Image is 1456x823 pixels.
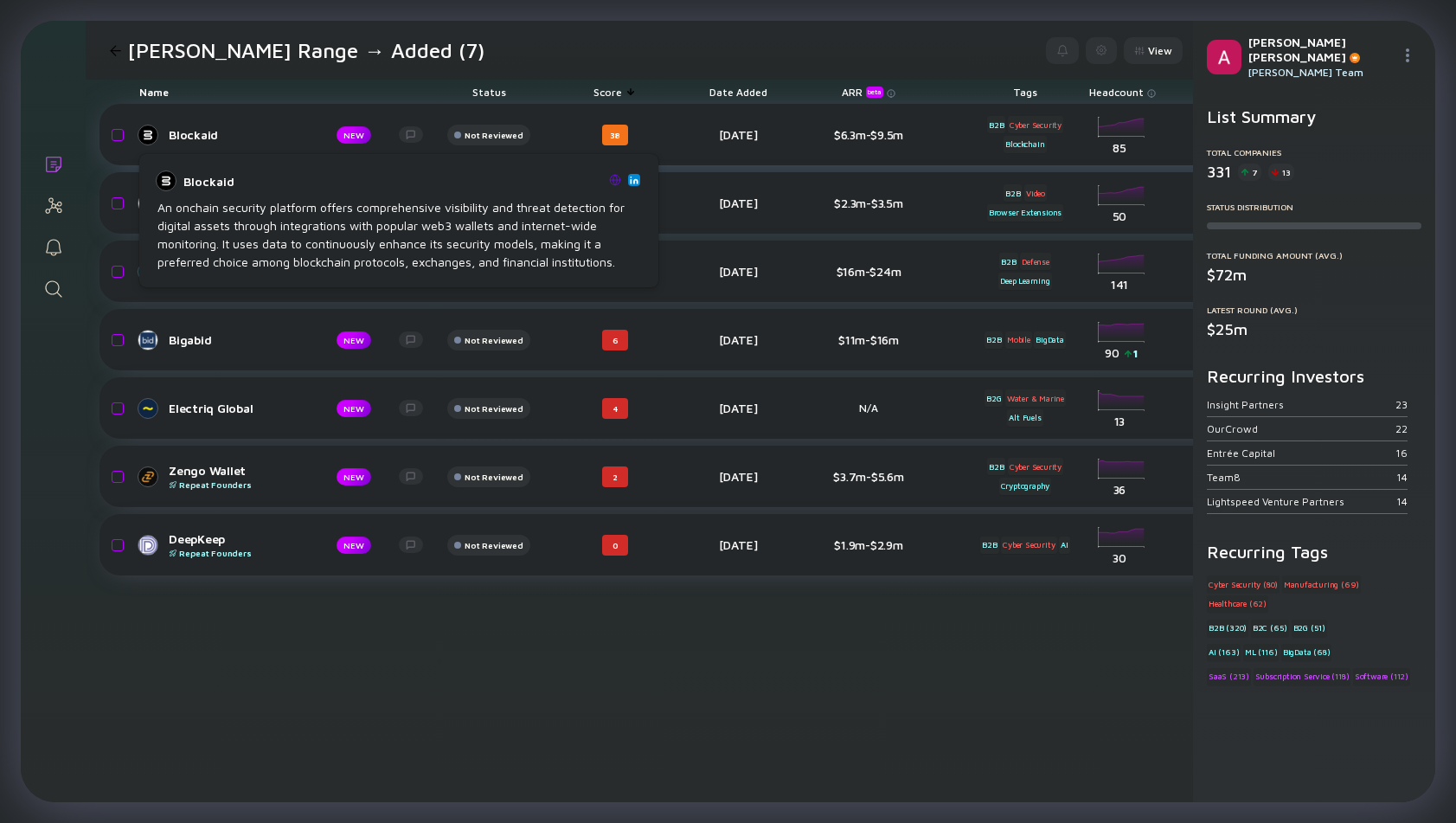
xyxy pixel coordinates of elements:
div: 13 [1268,164,1294,181]
div: Defense [1020,253,1051,270]
div: 7 [1238,164,1261,181]
div: Insight Partners [1207,398,1395,411]
div: OurCrowd [1207,422,1395,435]
div: Deep Learning [998,273,1051,290]
div: Blockaid [169,127,309,142]
div: B2B [999,253,1017,270]
div: Blockaid [183,174,602,189]
h2: Recurring Investors [1207,366,1421,386]
div: SaaS (213) [1207,668,1251,685]
div: $3.7m-$5.6m [812,469,925,484]
img: Alex Profile Picture [1207,40,1241,74]
div: Zengo Wallet [169,463,309,490]
div: Latest Round (Avg.) [1207,305,1421,315]
div: beta [866,87,883,98]
div: [DATE] [690,332,786,347]
div: $72m [1207,266,1421,284]
a: Investor Map [21,183,86,225]
div: ARR [842,86,887,98]
img: Blockaid Website [609,174,621,186]
a: Lists [21,142,86,183]
a: Search [21,267,86,308]
div: $2.3m-$3.5m [812,196,925,210]
div: BigData (68) [1281,644,1332,661]
a: Electriq GlobalNEW [139,398,437,419]
div: B2G [985,389,1003,407]
div: 23 [1395,398,1408,411]
div: ML (116) [1243,644,1279,661]
div: Software (112) [1353,668,1410,685]
div: Date Added [690,80,786,104]
div: 331 [1207,163,1231,181]
span: Headcount [1089,86,1144,99]
div: $11m-$16m [812,332,925,347]
a: Reminders [21,225,86,267]
div: [DATE] [690,127,786,142]
div: [PERSON_NAME] Team [1248,66,1394,79]
div: B2B [1004,184,1022,202]
div: Video [1024,184,1047,202]
div: B2B [987,458,1005,475]
div: B2B [980,537,998,554]
div: Healthcare (62) [1207,595,1268,613]
div: 6 [602,330,628,350]
div: AI [1059,537,1070,554]
a: BlockaidNEW [139,125,437,145]
div: B2G (51) [1292,620,1327,637]
div: $1.9m-$2.9m [812,537,925,552]
div: $6.3m-$9.5m [812,127,925,142]
div: [DATE] [690,469,786,484]
a: Zengo WalletRepeat FoundersNEW [139,463,437,490]
a: BigabidNEW [139,330,437,350]
img: Menu [1401,48,1414,62]
div: 2 [602,466,628,487]
div: Repeat Founders [169,548,309,558]
div: [DATE] [690,196,786,210]
div: DeepKeep [169,531,309,558]
div: Not Reviewed [465,130,523,140]
div: Water & Marine [1005,389,1066,407]
div: Cryptography [999,478,1052,495]
div: B2C (65) [1251,620,1289,637]
div: Cyber Security [1001,537,1056,554]
div: Team8 [1207,471,1396,484]
div: 22 [1395,422,1408,435]
div: Blockchain [1004,136,1046,153]
div: Electriq Global [169,401,309,415]
div: [DATE] [690,401,786,415]
div: $16m-$24m [812,264,925,279]
div: Not Reviewed [465,472,523,482]
button: View [1124,37,1183,64]
div: 0 [602,535,628,556]
div: Lightspeed Venture Partners [1207,495,1396,508]
div: B2B [987,116,1005,133]
div: Mobile [1005,331,1032,349]
div: 4 [602,398,628,419]
div: 38 [602,125,628,145]
div: Cyber Security (80) [1207,575,1280,593]
div: Entrée Capital [1207,447,1395,460]
h1: [PERSON_NAME] Range → Added (7) [128,38,484,63]
h2: Recurring Tags [1207,542,1421,562]
a: DeepKeepRepeat FoundersNEW [139,531,437,558]
img: Blockaid Linkedin Page [630,176,638,184]
div: Manufacturing (69) [1282,575,1361,593]
div: [DATE] [690,264,786,279]
div: Status Distribution [1207,202,1421,212]
div: Total Companies [1207,147,1421,158]
span: Status [472,86,506,99]
div: [DATE] [690,537,786,552]
div: Not Reviewed [465,403,523,414]
div: Alt Fuels [1007,409,1042,427]
div: B2B [985,331,1003,349]
div: 16 [1395,447,1408,460]
div: Browser Extensions [987,204,1063,222]
div: Subscription Service (118) [1254,668,1351,685]
h2: List Summary [1207,106,1421,126]
div: BigData [1034,331,1066,349]
div: Repeat Founders [169,479,309,490]
div: Not Reviewed [465,540,523,550]
div: Score [567,80,664,104]
div: Cyber Security [1008,458,1063,475]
